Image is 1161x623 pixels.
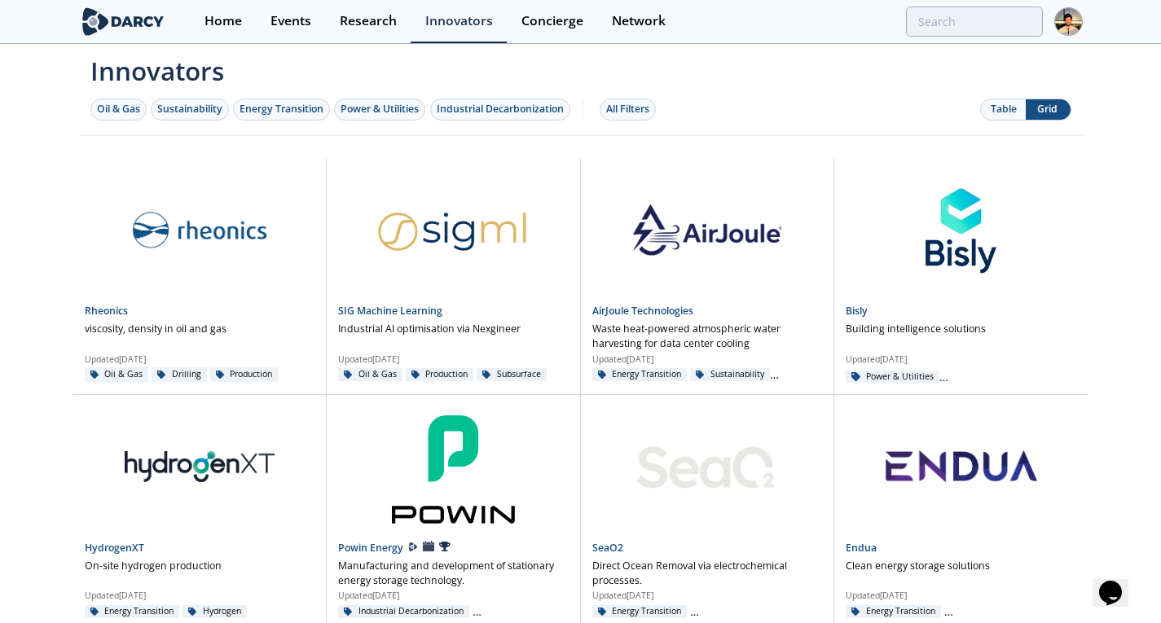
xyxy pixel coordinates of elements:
p: Updated [DATE] [846,590,1077,603]
p: Updated [DATE] [85,353,315,366]
p: viscosity, density in oil and gas [85,322,226,336]
p: Updated [DATE] [338,353,569,366]
div: Production [210,367,279,382]
div: Sustainability [157,102,222,116]
div: Subsurface [477,368,547,381]
div: Energy Transition [592,605,688,618]
div: Network [612,15,666,28]
div: Oil & Gas [85,367,149,382]
a: AirJoule Technologies [592,304,693,318]
div: Events [270,15,311,28]
button: Oil & Gas [90,99,147,121]
button: Industrial Decarbonization [430,99,570,121]
p: Updated [DATE] [338,590,569,603]
a: Endua [846,541,877,555]
div: Home [204,15,242,28]
a: HydrogenXT [85,541,144,555]
a: SIG Machine Learning [338,304,442,318]
div: Research [340,15,397,28]
div: Energy Transition [846,605,941,618]
button: Power & Utilities [334,99,425,121]
div: Concierge [521,15,583,28]
div: Industrial Decarbonization [944,605,1075,618]
div: Energy Transition [592,368,688,381]
img: Darcy Presenter [409,542,418,551]
p: Updated [DATE] [846,353,1077,366]
a: Powin Energy [338,541,406,555]
div: Power & Utilities [473,605,566,618]
img: logo-wide.svg [79,7,168,36]
div: Industrial Decarbonization [437,102,564,116]
button: Table [981,99,1026,120]
div: Power & Utilities [846,371,939,384]
p: Updated [DATE] [85,590,315,603]
p: Waste heat-powered atmospheric water harvesting for data center cooling [592,322,823,352]
input: Advanced Search [906,7,1043,37]
div: Innovators [425,15,493,28]
button: Energy Transition [233,99,330,121]
div: Sustainability [690,368,770,381]
div: Hydrogen [183,605,247,618]
p: Building intelligence solutions [846,322,986,336]
iframe: chat widget [1093,558,1145,607]
img: Calendar Connected [423,541,434,551]
p: Direct Ocean Removal via electrochemical processes. [592,559,823,589]
div: All Filters [606,102,649,116]
div: Industrial Decarbonization [338,605,469,618]
div: Production [406,368,474,381]
span: Innovators [79,46,1083,90]
div: Drilling [152,367,207,382]
div: Energy Transition [85,605,180,618]
div: Industrial Decarbonization [690,605,821,618]
img: Profile [1054,7,1083,36]
p: Clean energy storage solutions [846,559,990,573]
p: Industrial AI optimisation via Nexgineer [338,322,521,336]
a: Rheonics [85,304,128,318]
button: Sustainability [151,99,229,121]
div: Oil & Gas [338,368,402,381]
p: Updated [DATE] [592,590,823,603]
p: Updated [DATE] [592,353,823,366]
div: Energy Transition [240,102,323,116]
a: Bisly [846,304,868,318]
p: Manufacturing and development of stationary energy storage technology. [338,559,569,589]
a: SeaO2 [592,541,623,555]
button: All Filters [600,99,656,121]
button: Grid [1026,99,1071,120]
p: On-site hydrogen production [85,559,222,573]
div: Oil & Gas [97,102,140,116]
div: Power & Utilities [341,102,419,116]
